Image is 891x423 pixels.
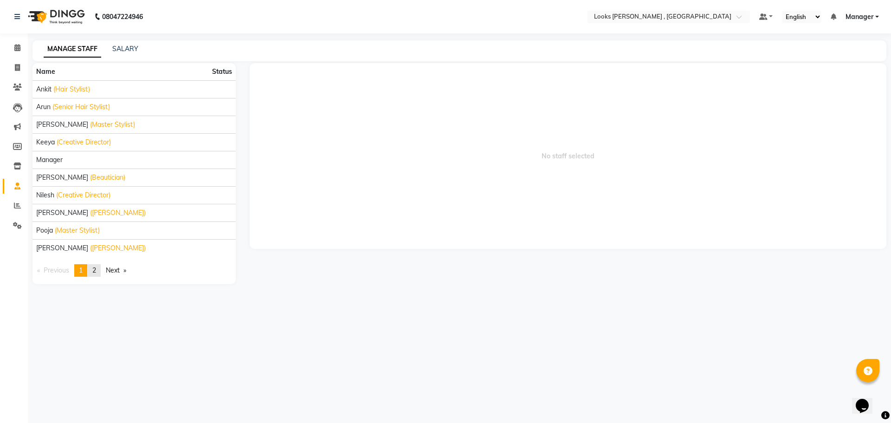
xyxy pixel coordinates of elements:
[212,67,232,77] span: Status
[846,12,873,22] span: Manager
[92,266,96,274] span: 2
[102,4,143,30] b: 08047224946
[36,226,53,235] span: Pooja
[56,190,110,200] span: (Creative Director)
[36,190,54,200] span: Nilesh
[36,137,55,147] span: Keeya
[90,173,125,182] span: (Beautician)
[36,67,55,76] span: Name
[36,243,88,253] span: [PERSON_NAME]
[57,137,111,147] span: (Creative Director)
[36,102,51,112] span: Arun
[53,85,90,94] span: (Hair Stylist)
[90,208,146,218] span: ([PERSON_NAME])
[90,243,146,253] span: ([PERSON_NAME])
[24,4,87,30] img: logo
[32,264,236,277] nav: Pagination
[44,266,69,274] span: Previous
[250,63,887,249] span: No staff selected
[36,173,88,182] span: [PERSON_NAME]
[36,155,63,165] span: Manager
[44,41,101,58] a: MANAGE STAFF
[79,266,83,274] span: 1
[36,208,88,218] span: [PERSON_NAME]
[90,120,135,130] span: (Master Stylist)
[55,226,100,235] span: (Master Stylist)
[852,386,882,414] iframe: chat widget
[36,85,52,94] span: Ankit
[112,45,138,53] a: SALARY
[36,120,88,130] span: [PERSON_NAME]
[52,102,110,112] span: (Senior Hair Stylist)
[101,264,131,277] a: Next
